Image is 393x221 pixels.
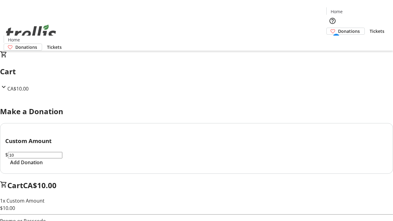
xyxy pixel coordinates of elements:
[42,44,67,50] a: Tickets
[5,159,48,166] button: Add Donation
[326,15,339,27] button: Help
[338,28,360,34] span: Donations
[5,151,8,158] span: $
[326,28,365,35] a: Donations
[4,44,42,51] a: Donations
[5,137,388,145] h3: Custom Amount
[327,8,346,15] a: Home
[8,37,20,43] span: Home
[4,37,24,43] a: Home
[7,85,29,92] span: CA$10.00
[331,8,343,15] span: Home
[15,44,37,50] span: Donations
[326,35,339,47] button: Cart
[47,44,62,50] span: Tickets
[23,180,56,190] span: CA$10.00
[4,18,58,48] img: Orient E2E Organization dYnKzFMNEU's Logo
[365,28,389,34] a: Tickets
[370,28,384,34] span: Tickets
[10,159,43,166] span: Add Donation
[8,152,62,158] input: Donation Amount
